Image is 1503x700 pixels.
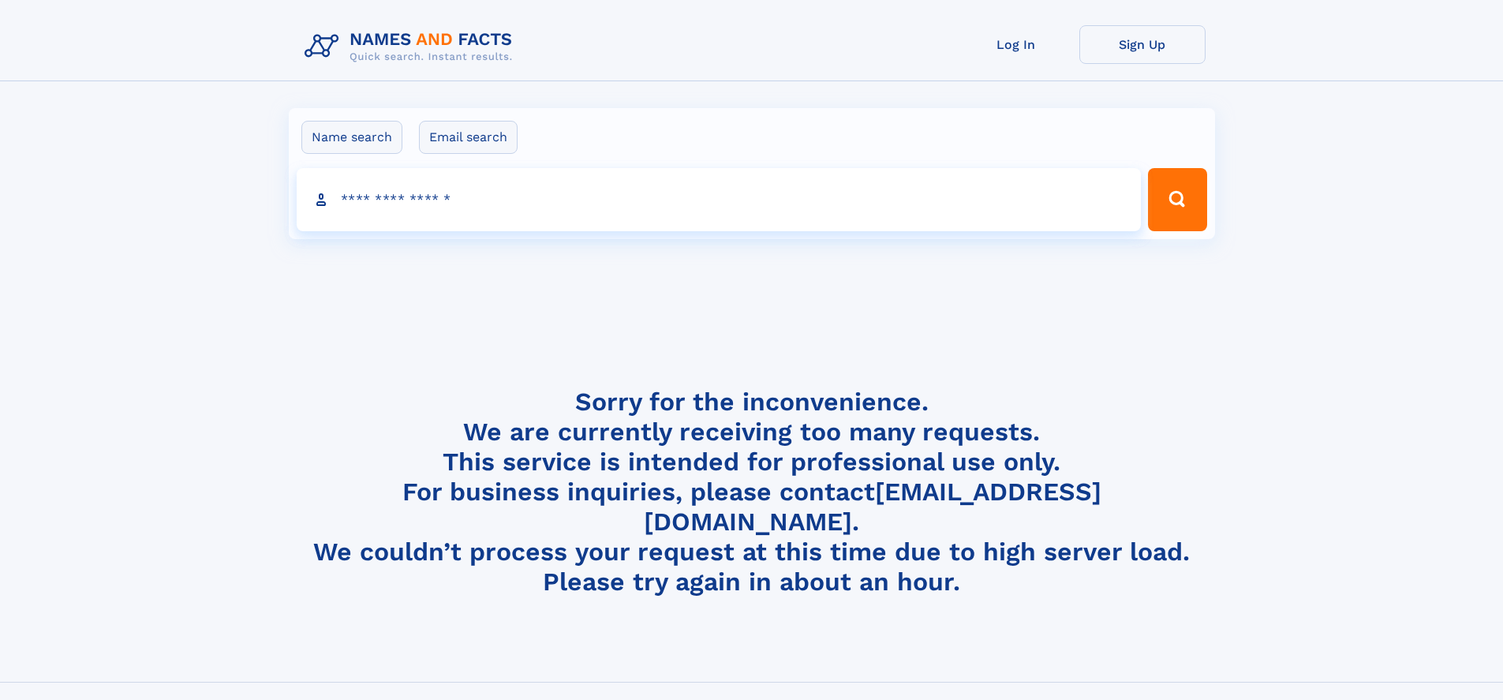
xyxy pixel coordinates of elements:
[1148,168,1206,231] button: Search Button
[298,25,525,68] img: Logo Names and Facts
[644,477,1101,537] a: [EMAIL_ADDRESS][DOMAIN_NAME]
[1079,25,1206,64] a: Sign Up
[298,387,1206,597] h4: Sorry for the inconvenience. We are currently receiving too many requests. This service is intend...
[301,121,402,154] label: Name search
[297,168,1142,231] input: search input
[953,25,1079,64] a: Log In
[419,121,518,154] label: Email search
